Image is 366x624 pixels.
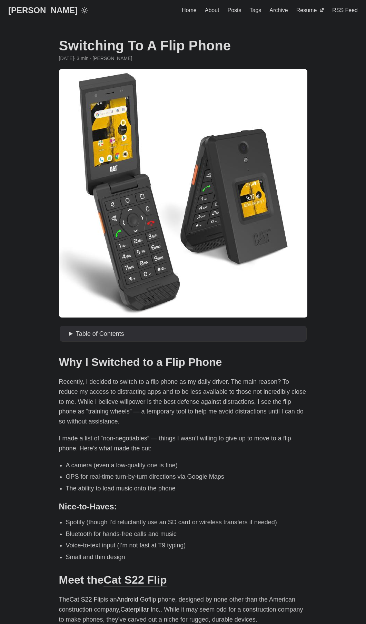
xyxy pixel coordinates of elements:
[66,472,307,482] li: GPS for real-time turn-by-turn directions via Google Maps
[59,573,307,586] h2: Meet the
[182,7,197,13] span: Home
[59,55,74,62] span: 2024-10-02 22:31:37 -0400 -0400
[59,55,307,62] div: · 3 min · [PERSON_NAME]
[103,574,167,586] a: Cat S22 Flip
[59,37,307,54] h1: Switching To A Flip Phone
[59,502,307,512] h3: Nice-to-Haves:
[76,330,124,337] span: Table of Contents
[66,540,307,550] li: Voice-to-text input (I’m not fast at T9 typing)
[250,7,261,13] span: Tags
[66,460,307,470] li: A camera (even a low-quality one is fine)
[66,517,307,527] li: Spotify (though I’d reluctantly use an SD card or wireless transfers if needed)
[66,529,307,539] li: Bluetooth for hands-free calls and music
[228,7,241,13] span: Posts
[66,484,307,494] li: The ability to load music onto the phone
[332,7,358,13] span: RSS Feed
[205,7,219,13] span: About
[59,355,307,369] h2: Why I Switched to a Flip Phone
[59,433,307,454] p: I made a list of “non-negotiables” — things I wasn’t willing to give up to move to a flip phone. ...
[296,7,317,13] span: Resume
[59,377,307,427] p: Recently, I decided to switch to a flip phone as my daily driver. The main reason? To reduce my a...
[120,606,160,613] a: Caterpillar Inc.
[269,7,288,13] span: Archive
[66,552,307,562] li: Small and thin design
[117,596,148,603] a: Android Go
[70,596,104,603] a: Cat S22 Flip
[69,329,304,339] summary: Table of Contents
